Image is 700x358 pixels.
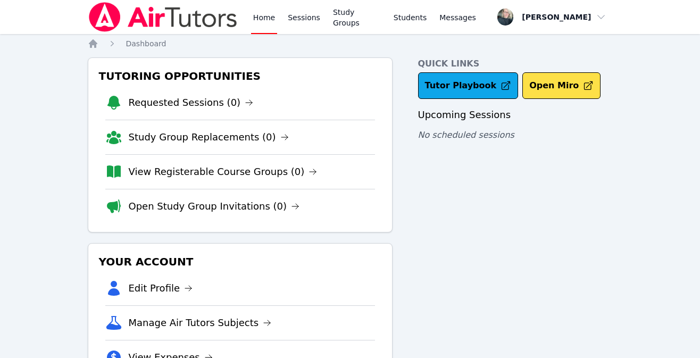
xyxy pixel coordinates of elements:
[418,57,613,70] h4: Quick Links
[126,39,166,48] span: Dashboard
[129,315,272,330] a: Manage Air Tutors Subjects
[129,130,289,145] a: Study Group Replacements (0)
[126,38,166,49] a: Dashboard
[88,38,613,49] nav: Breadcrumb
[418,107,613,122] h3: Upcoming Sessions
[129,281,193,296] a: Edit Profile
[522,72,601,99] button: Open Miro
[129,199,300,214] a: Open Study Group Invitations (0)
[418,72,519,99] a: Tutor Playbook
[97,252,384,271] h3: Your Account
[439,12,476,23] span: Messages
[129,164,318,179] a: View Registerable Course Groups (0)
[129,95,254,110] a: Requested Sessions (0)
[97,66,384,86] h3: Tutoring Opportunities
[418,130,514,140] span: No scheduled sessions
[88,2,238,32] img: Air Tutors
